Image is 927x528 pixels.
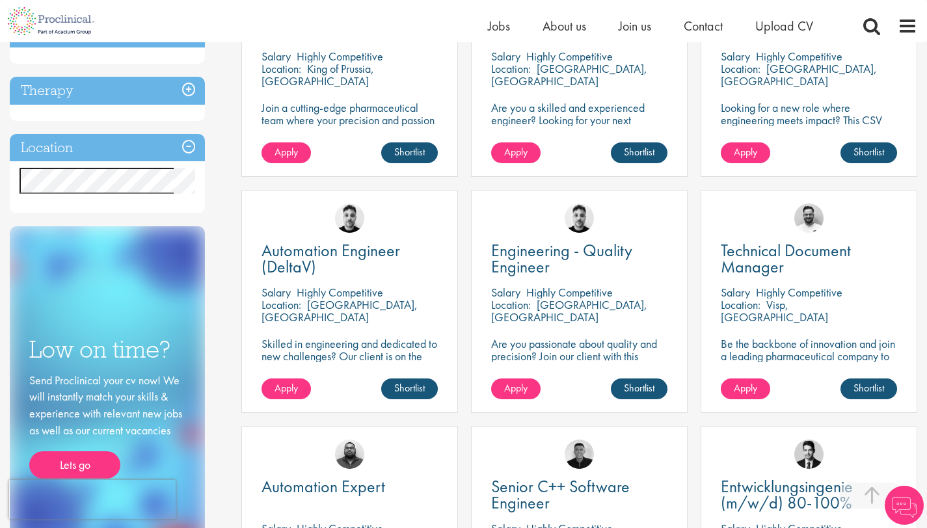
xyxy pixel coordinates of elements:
[262,378,311,399] a: Apply
[755,18,813,34] a: Upload CV
[491,142,541,163] a: Apply
[794,204,824,233] img: Emile De Beer
[721,243,897,275] a: Technical Document Manager
[721,285,750,300] span: Salary
[504,145,528,159] span: Apply
[543,18,586,34] a: About us
[29,372,185,479] div: Send Proclinical your cv now! We will instantly match your skills & experience with relevant new ...
[297,285,383,300] p: Highly Competitive
[262,61,374,88] p: King of Prussia, [GEOGRAPHIC_DATA]
[491,297,531,312] span: Location:
[504,381,528,395] span: Apply
[721,475,853,514] span: Entwicklungsingenie (m/w/d) 80-100%
[734,145,757,159] span: Apply
[262,285,291,300] span: Salary
[721,101,897,139] p: Looking for a new role where engineering meets impact? This CSV Engineer role is calling your name!
[721,479,897,511] a: Entwicklungsingenie (m/w/d) 80-100%
[9,480,176,519] iframe: reCAPTCHA
[335,204,364,233] img: Dean Fisher
[840,142,897,163] a: Shortlist
[297,49,383,64] p: Highly Competitive
[491,378,541,399] a: Apply
[275,145,298,159] span: Apply
[840,378,897,399] a: Shortlist
[491,101,667,151] p: Are you a skilled and experienced engineer? Looking for your next opportunity to assist with impa...
[491,243,667,275] a: Engineering - Quality Engineer
[491,61,647,88] p: [GEOGRAPHIC_DATA], [GEOGRAPHIC_DATA]
[262,61,301,76] span: Location:
[721,378,770,399] a: Apply
[381,378,438,399] a: Shortlist
[262,101,438,151] p: Join a cutting-edge pharmaceutical team where your precision and passion for quality will help sh...
[526,285,613,300] p: Highly Competitive
[721,49,750,64] span: Salary
[721,142,770,163] a: Apply
[734,381,757,395] span: Apply
[491,479,667,511] a: Senior C++ Software Engineer
[262,239,400,278] span: Automation Engineer (DeltaV)
[275,381,298,395] span: Apply
[29,337,185,362] h3: Low on time?
[491,297,647,324] p: [GEOGRAPHIC_DATA], [GEOGRAPHIC_DATA]
[491,239,632,278] span: Engineering - Quality Engineer
[262,479,438,495] a: Automation Expert
[262,142,311,163] a: Apply
[262,297,301,312] span: Location:
[491,475,630,514] span: Senior C++ Software Engineer
[885,486,924,525] img: Chatbot
[491,61,531,76] span: Location:
[721,239,851,278] span: Technical Document Manager
[10,134,205,162] h3: Location
[491,285,520,300] span: Salary
[611,142,667,163] a: Shortlist
[721,297,760,312] span: Location:
[565,204,594,233] img: Dean Fisher
[721,61,760,76] span: Location:
[721,61,877,88] p: [GEOGRAPHIC_DATA], [GEOGRAPHIC_DATA]
[491,337,667,387] p: Are you passionate about quality and precision? Join our client with this engineering role and he...
[10,77,205,105] h3: Therapy
[262,243,438,275] a: Automation Engineer (DeltaV)
[611,378,667,399] a: Shortlist
[565,440,594,469] img: Christian Andersen
[488,18,510,34] a: Jobs
[619,18,651,34] a: Join us
[756,49,842,64] p: Highly Competitive
[262,475,385,497] span: Automation Expert
[262,337,438,387] p: Skilled in engineering and dedicated to new challenges? Our client is on the search for a DeltaV ...
[721,297,828,324] p: Visp, [GEOGRAPHIC_DATA]
[756,285,842,300] p: Highly Competitive
[335,440,364,469] img: Ashley Bennett
[262,49,291,64] span: Salary
[721,337,897,387] p: Be the backbone of innovation and join a leading pharmaceutical company to help keep life-changin...
[684,18,723,34] a: Contact
[29,451,120,479] a: Lets go
[491,49,520,64] span: Salary
[381,142,438,163] a: Shortlist
[794,440,824,469] img: Thomas Wenig
[262,297,418,324] p: [GEOGRAPHIC_DATA], [GEOGRAPHIC_DATA]
[526,49,613,64] p: Highly Competitive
